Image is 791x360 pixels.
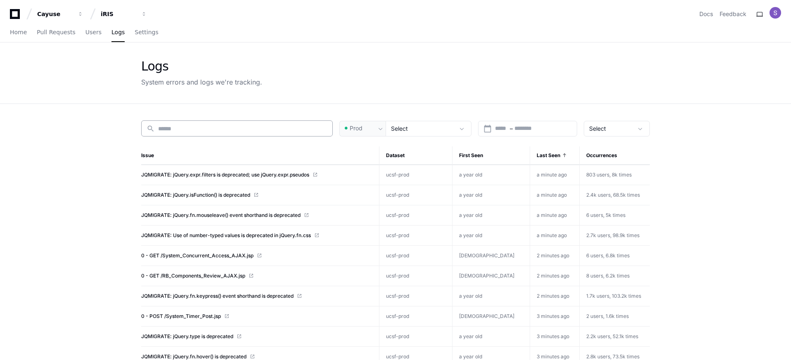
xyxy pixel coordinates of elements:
td: 3 minutes ago [530,327,579,347]
span: 2.7k users, 98.9k times [586,232,639,238]
button: Open calendar [483,125,492,133]
td: ucsf-prod [379,226,452,246]
button: iRIS [97,7,150,21]
img: ACg8ocJ9gB-mbSMMzOXxGsQha3zDkpQBh33zfytrKJZBrnO7iuav0A=s96-c [770,7,781,19]
td: ucsf-prod [379,266,452,286]
a: Powered byPylon [58,28,100,35]
td: ucsf-prod [379,165,452,185]
a: JQMIGRATE: Use of number-typed values is deprecated in jQuery.fn.css [141,232,372,239]
a: Settings [135,23,158,42]
td: ucsf-prod [379,205,452,226]
span: Logs [111,30,125,35]
a: JQMIGRATE: jQuery.fn.keypress() event shorthand is deprecated [141,293,372,299]
span: 0 - POST /System_Timer_Post.jsp [141,313,221,320]
td: [DEMOGRAPHIC_DATA] [452,306,530,326]
td: [DEMOGRAPHIC_DATA] [452,246,530,266]
td: ucsf-prod [379,306,452,327]
span: 2.8k users, 73.5k times [586,353,639,360]
span: 6 users, 5k times [586,212,625,218]
td: 2 minutes ago [530,286,579,306]
span: First Seen [459,152,483,159]
span: JQMIGRATE: jQuery.expr.filters is deprecated; use jQuery.expr.pseudos [141,172,309,178]
td: ucsf-prod [379,327,452,347]
td: 2 minutes ago [530,266,579,286]
span: Home [10,30,27,35]
td: [DEMOGRAPHIC_DATA] [452,266,530,286]
button: Cayuse [34,7,87,21]
a: JQMIGRATE: jQuery.fn.mouseleave() event shorthand is deprecated [141,212,372,219]
span: JQMIGRATE: jQuery.type is deprecated [141,333,233,340]
span: Settings [135,30,158,35]
a: JQMIGRATE: jQuery.expr.filters is deprecated; use jQuery.expr.pseudos [141,172,372,178]
span: 6 users, 6.8k times [586,252,630,259]
a: 0 - GET /RB_Components_Review_AJAX.jsp [141,273,372,279]
a: Logs [111,23,125,42]
a: Pull Requests [37,23,75,42]
td: a minute ago [530,226,579,246]
span: – [510,125,513,133]
td: a minute ago [530,185,579,205]
span: Select [391,125,408,132]
a: Home [10,23,27,42]
td: ucsf-prod [379,286,452,306]
mat-icon: search [147,125,155,133]
span: 0 - GET /System_Concurrent_Access_AJAX.jsp [141,252,253,259]
a: 0 - GET /System_Concurrent_Access_AJAX.jsp [141,252,372,259]
span: Users [85,30,102,35]
span: 0 - GET /RB_Components_Review_AJAX.jsp [141,273,245,279]
td: a minute ago [530,165,579,185]
th: Dataset [379,146,452,165]
div: System errors and logs we're tracking. [141,77,262,87]
td: a year old [452,327,530,346]
a: Docs [699,10,713,18]
td: 2 minutes ago [530,246,579,266]
span: JQMIGRATE: jQuery.fn.mouseleave() event shorthand is deprecated [141,212,301,219]
th: Occurrences [579,146,650,165]
td: a minute ago [530,205,579,226]
div: Cayuse [37,10,73,18]
span: 2.4k users, 68.5k times [586,192,640,198]
td: a year old [452,165,530,185]
td: 3 minutes ago [530,306,579,327]
span: 8 users, 6.2k times [586,273,630,279]
div: iRIS [101,10,136,18]
span: Pylon [82,29,100,35]
td: a year old [452,286,530,306]
a: JQMIGRATE: jQuery.fn.hover() is deprecated [141,353,372,360]
span: JQMIGRATE: Use of number-typed values is deprecated in jQuery.fn.css [141,232,311,239]
td: a year old [452,226,530,245]
span: Prod [350,124,362,132]
td: ucsf-prod [379,246,452,266]
div: Logs [141,59,262,74]
span: 803 users, 8k times [586,172,632,178]
td: ucsf-prod [379,185,452,205]
span: Pull Requests [37,30,75,35]
span: 2.2k users, 52.1k times [586,333,638,339]
span: JQMIGRATE: jQuery.fn.keypress() event shorthand is deprecated [141,293,294,299]
a: Users [85,23,102,42]
a: JQMIGRATE: jQuery.isFunction() is deprecated [141,192,372,198]
th: Issue [141,146,379,165]
span: Last Seen [537,152,560,159]
span: 1.7k users, 103.2k times [586,293,641,299]
a: 0 - POST /System_Timer_Post.jsp [141,313,372,320]
td: a year old [452,185,530,205]
td: a year old [452,205,530,225]
span: JQMIGRATE: jQuery.isFunction() is deprecated [141,192,250,198]
span: 2 users, 1.6k times [586,313,629,319]
span: Select [589,125,606,132]
mat-icon: calendar_today [483,125,492,133]
button: Feedback [720,10,746,18]
a: JQMIGRATE: jQuery.type is deprecated [141,333,372,340]
span: JQMIGRATE: jQuery.fn.hover() is deprecated [141,353,246,360]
